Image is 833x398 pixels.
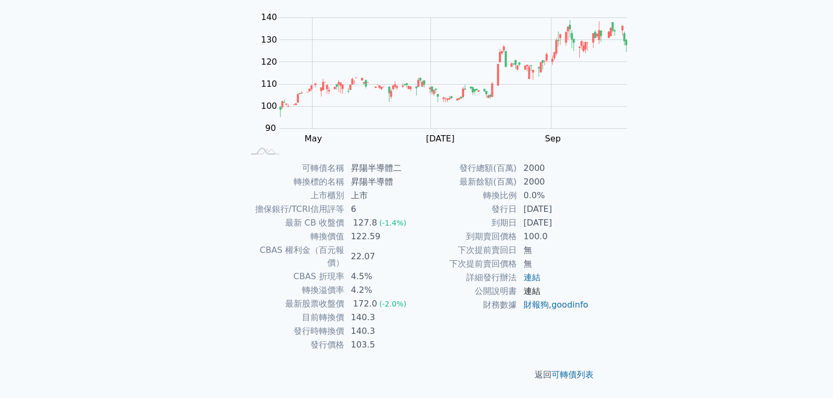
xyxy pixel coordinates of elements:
[426,134,455,144] tspan: [DATE]
[345,270,417,283] td: 4.5%
[551,300,588,310] a: goodinfo
[417,298,517,312] td: 財務數據
[524,286,540,296] a: 連結
[417,161,517,175] td: 發行總額(百萬)
[244,230,345,243] td: 轉換價值
[524,272,540,282] a: 連結
[351,298,379,310] div: 172.0
[379,219,407,227] span: (-1.4%)
[244,338,345,352] td: 發行價格
[261,101,277,111] tspan: 100
[417,284,517,298] td: 公開說明書
[345,338,417,352] td: 103.5
[244,297,345,311] td: 最新股票收盤價
[232,369,602,381] p: 返回
[417,230,517,243] td: 到期賣回價格
[417,202,517,216] td: 發行日
[517,161,589,175] td: 2000
[345,283,417,297] td: 4.2%
[517,216,589,230] td: [DATE]
[345,161,417,175] td: 昇陽半導體二
[351,217,379,229] div: 127.8
[517,257,589,271] td: 無
[244,311,345,324] td: 目前轉換價
[517,298,589,312] td: ,
[545,134,560,144] tspan: Sep
[345,230,417,243] td: 122.59
[417,257,517,271] td: 下次提前賣回價格
[265,123,276,133] tspan: 90
[244,175,345,189] td: 轉換標的名稱
[417,243,517,257] td: 下次提前賣回日
[345,324,417,338] td: 140.3
[261,57,277,67] tspan: 120
[517,202,589,216] td: [DATE]
[345,311,417,324] td: 140.3
[517,230,589,243] td: 100.0
[524,300,549,310] a: 財報狗
[345,175,417,189] td: 昇陽半導體
[345,243,417,270] td: 22.07
[345,189,417,202] td: 上市
[517,189,589,202] td: 0.0%
[551,370,594,380] a: 可轉債列表
[417,189,517,202] td: 轉換比例
[244,324,345,338] td: 發行時轉換價
[244,270,345,283] td: CBAS 折現率
[244,161,345,175] td: 可轉債名稱
[261,12,277,22] tspan: 140
[244,243,345,270] td: CBAS 權利金（百元報價）
[417,216,517,230] td: 到期日
[261,79,277,89] tspan: 110
[345,202,417,216] td: 6
[517,243,589,257] td: 無
[417,271,517,284] td: 詳細發行辦法
[244,216,345,230] td: 最新 CB 收盤價
[256,12,643,165] g: Chart
[244,189,345,202] td: 上市櫃別
[517,175,589,189] td: 2000
[244,202,345,216] td: 擔保銀行/TCRI信用評等
[417,175,517,189] td: 最新餘額(百萬)
[244,283,345,297] td: 轉換溢價率
[305,134,322,144] tspan: May
[379,300,407,308] span: (-2.0%)
[261,35,277,45] tspan: 130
